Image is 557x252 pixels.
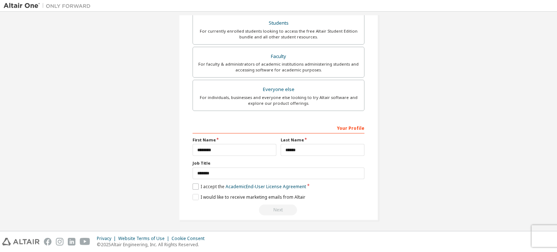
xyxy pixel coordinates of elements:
[80,238,90,245] img: youtube.svg
[2,238,40,245] img: altair_logo.svg
[197,95,360,106] div: For individuals, businesses and everyone else looking to try Altair software and explore our prod...
[193,194,305,200] label: I would like to receive marketing emails from Altair
[193,160,364,166] label: Job Title
[172,236,209,241] div: Cookie Consent
[118,236,172,241] div: Website Terms of Use
[226,183,306,190] a: Academic End-User License Agreement
[193,205,364,215] div: Read and acccept EULA to continue
[97,236,118,241] div: Privacy
[197,18,360,28] div: Students
[197,61,360,73] div: For faculty & administrators of academic institutions administering students and accessing softwa...
[44,238,51,245] img: facebook.svg
[197,84,360,95] div: Everyone else
[197,51,360,62] div: Faculty
[68,238,75,245] img: linkedin.svg
[4,2,94,9] img: Altair One
[197,28,360,40] div: For currently enrolled students looking to access the free Altair Student Edition bundle and all ...
[193,137,276,143] label: First Name
[281,137,364,143] label: Last Name
[56,238,63,245] img: instagram.svg
[193,122,364,133] div: Your Profile
[97,241,209,248] p: © 2025 Altair Engineering, Inc. All Rights Reserved.
[193,183,306,190] label: I accept the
